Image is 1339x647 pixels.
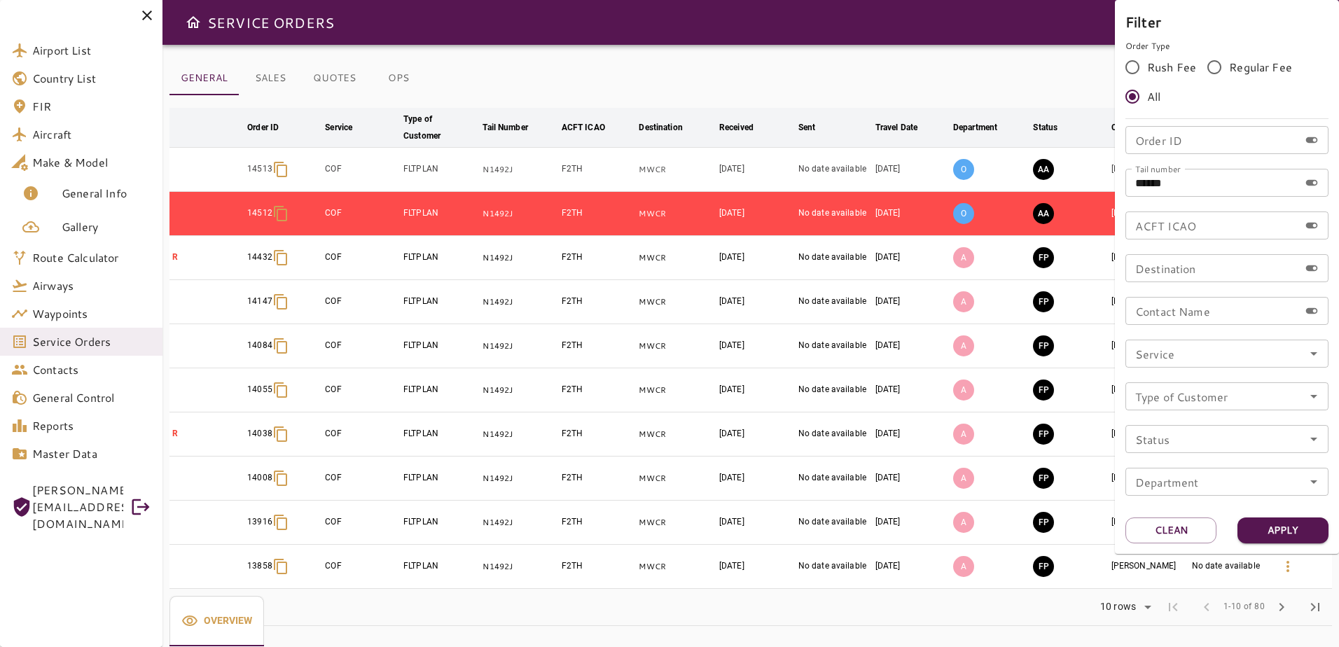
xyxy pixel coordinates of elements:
button: Clean [1125,517,1216,543]
label: Tail number [1135,162,1181,174]
span: Rush Fee [1147,59,1196,76]
button: Open [1304,387,1324,406]
button: Open [1304,429,1324,449]
p: Order Type [1125,40,1328,53]
span: Regular Fee [1229,59,1292,76]
button: Apply [1237,517,1328,543]
h6: Filter [1125,11,1328,33]
div: rushFeeOrder [1125,53,1328,111]
button: Open [1304,344,1324,363]
button: Open [1304,472,1324,492]
span: All [1147,88,1160,105]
